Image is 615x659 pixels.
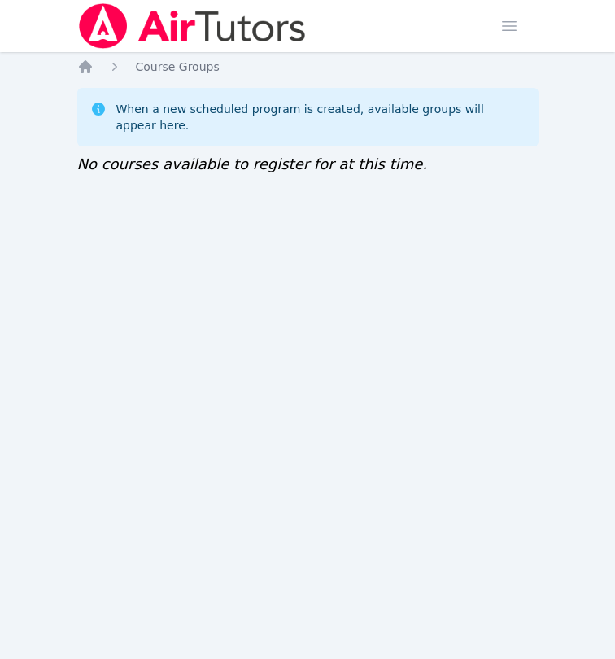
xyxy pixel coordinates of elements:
nav: Breadcrumb [77,59,539,75]
a: Course Groups [136,59,220,75]
div: When a new scheduled program is created, available groups will appear here. [116,101,526,133]
span: No courses available to register for at this time. [77,155,428,172]
img: Air Tutors [77,3,307,49]
span: Course Groups [136,60,220,73]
